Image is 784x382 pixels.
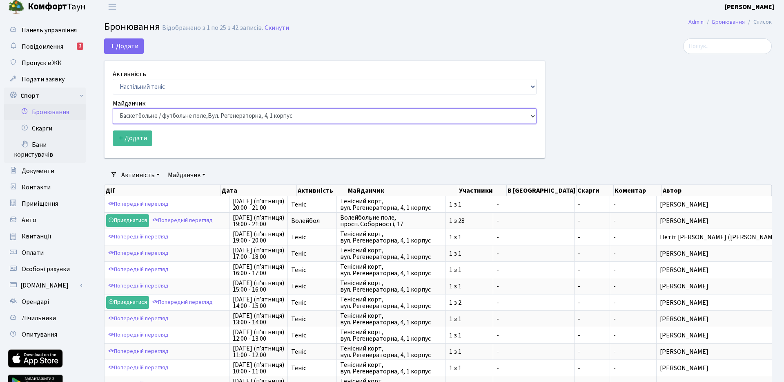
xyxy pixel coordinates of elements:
[745,18,772,27] li: Список
[22,314,56,323] span: Лічильники
[4,310,86,326] a: Лічильники
[4,71,86,88] a: Подати заявку
[497,234,571,240] span: -
[4,120,86,137] a: Скарги
[340,198,442,211] span: Тенісний корт, вул. Регенераторна, 4, 1 корпус
[497,299,571,306] span: -
[449,348,490,355] span: 1 з 1
[22,58,62,67] span: Пропуск в ЖК
[725,2,774,11] b: [PERSON_NAME]
[106,345,171,358] a: Попередній перегляд
[291,201,333,208] span: Теніс
[340,214,442,227] span: Волейбольне поле, просп. Соборності, 17
[497,365,571,371] span: -
[340,231,442,244] span: Тенісний корт, вул. Регенераторна, 4, 1 корпус
[150,296,215,309] a: Попередній перегляд
[22,232,51,241] span: Квитанції
[347,185,458,196] th: Майданчик
[291,316,333,322] span: Теніс
[578,250,606,257] span: -
[297,185,347,196] th: Активність
[22,216,36,225] span: Авто
[578,283,606,290] span: -
[507,185,577,196] th: В [GEOGRAPHIC_DATA]
[233,263,284,276] span: [DATE] (п’ятниця) 16:00 - 17:00
[291,234,333,240] span: Теніс
[340,296,442,309] span: Тенісний корт, вул. Регенераторна, 4, 1 корпус
[106,247,171,260] a: Попередній перегляд
[4,163,86,179] a: Документи
[22,42,63,51] span: Повідомлення
[265,24,289,32] a: Скинути
[662,185,772,196] th: Автор
[458,185,507,196] th: Участники
[113,99,145,108] label: Майданчик
[4,38,86,55] a: Повідомлення2
[118,168,163,182] a: Активність
[4,326,86,343] a: Опитування
[233,312,284,326] span: [DATE] (п’ятниця) 13:00 - 14:00
[340,362,442,375] span: Тенісний корт, вул. Регенераторна, 4, 1 корпус
[613,364,616,373] span: -
[449,332,490,339] span: 1 з 1
[233,345,284,358] span: [DATE] (п’ятниця) 11:00 - 12:00
[497,267,571,273] span: -
[233,247,284,260] span: [DATE] (п’ятниця) 17:00 - 18:00
[497,201,571,208] span: -
[22,297,49,306] span: Орендарі
[497,348,571,355] span: -
[676,13,784,31] nav: breadcrumb
[614,185,662,196] th: Коментар
[578,348,606,355] span: -
[578,332,606,339] span: -
[578,234,606,240] span: -
[291,218,333,224] span: Волейбол
[613,347,616,356] span: -
[4,137,86,163] a: Бани користувачів
[578,267,606,273] span: -
[449,365,490,371] span: 1 з 1
[77,43,83,50] div: 2
[22,330,57,339] span: Опитування
[712,18,745,26] a: Бронювання
[106,329,171,342] a: Попередній перегляд
[497,250,571,257] span: -
[106,214,149,227] a: Приєднатися
[106,296,149,309] a: Приєднатися
[683,38,772,54] input: Пошук...
[291,299,333,306] span: Теніс
[449,250,490,257] span: 1 з 1
[613,298,616,307] span: -
[340,280,442,293] span: Тенісний корт, вул. Регенераторна, 4, 1 корпус
[497,283,571,290] span: -
[449,201,490,208] span: 1 з 1
[104,38,144,54] button: Додати
[578,218,606,224] span: -
[340,247,442,260] span: Тенісний корт, вул. Регенераторна, 4, 1 корпус
[578,365,606,371] span: -
[613,200,616,209] span: -
[4,212,86,228] a: Авто
[4,245,86,261] a: Оплати
[4,55,86,71] a: Пропуск в ЖК
[104,20,160,34] span: Бронювання
[106,198,171,211] a: Попередній перегляд
[291,365,333,371] span: Теніс
[165,168,209,182] a: Майданчик
[22,248,44,257] span: Оплати
[291,332,333,339] span: Теніс
[233,280,284,293] span: [DATE] (п’ятниця) 15:00 - 16:00
[220,185,297,196] th: Дата
[613,249,616,258] span: -
[613,282,616,291] span: -
[4,228,86,245] a: Квитанції
[4,195,86,212] a: Приміщення
[22,75,65,84] span: Подати заявку
[577,185,614,196] th: Скарги
[4,261,86,277] a: Особові рахунки
[233,231,284,244] span: [DATE] (п’ятниця) 19:00 - 20:00
[4,104,86,120] a: Бронювання
[113,69,146,79] label: Активність
[688,18,704,26] a: Admin
[725,2,774,12] a: [PERSON_NAME]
